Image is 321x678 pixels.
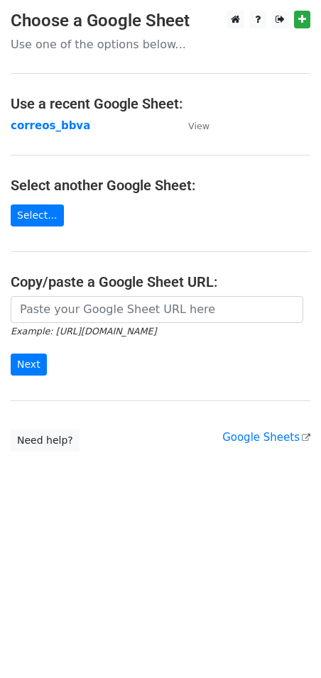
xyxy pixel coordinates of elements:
[11,430,80,452] a: Need help?
[174,119,210,132] a: View
[11,326,156,337] small: Example: [URL][DOMAIN_NAME]
[11,119,90,132] a: correos_bbva
[188,121,210,131] small: View
[11,204,64,226] a: Select...
[11,177,310,194] h4: Select another Google Sheet:
[11,354,47,376] input: Next
[11,37,310,52] p: Use one of the options below...
[11,296,303,323] input: Paste your Google Sheet URL here
[11,95,310,112] h4: Use a recent Google Sheet:
[250,610,321,678] iframe: Chat Widget
[11,273,310,290] h4: Copy/paste a Google Sheet URL:
[11,11,310,31] h3: Choose a Google Sheet
[222,431,310,444] a: Google Sheets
